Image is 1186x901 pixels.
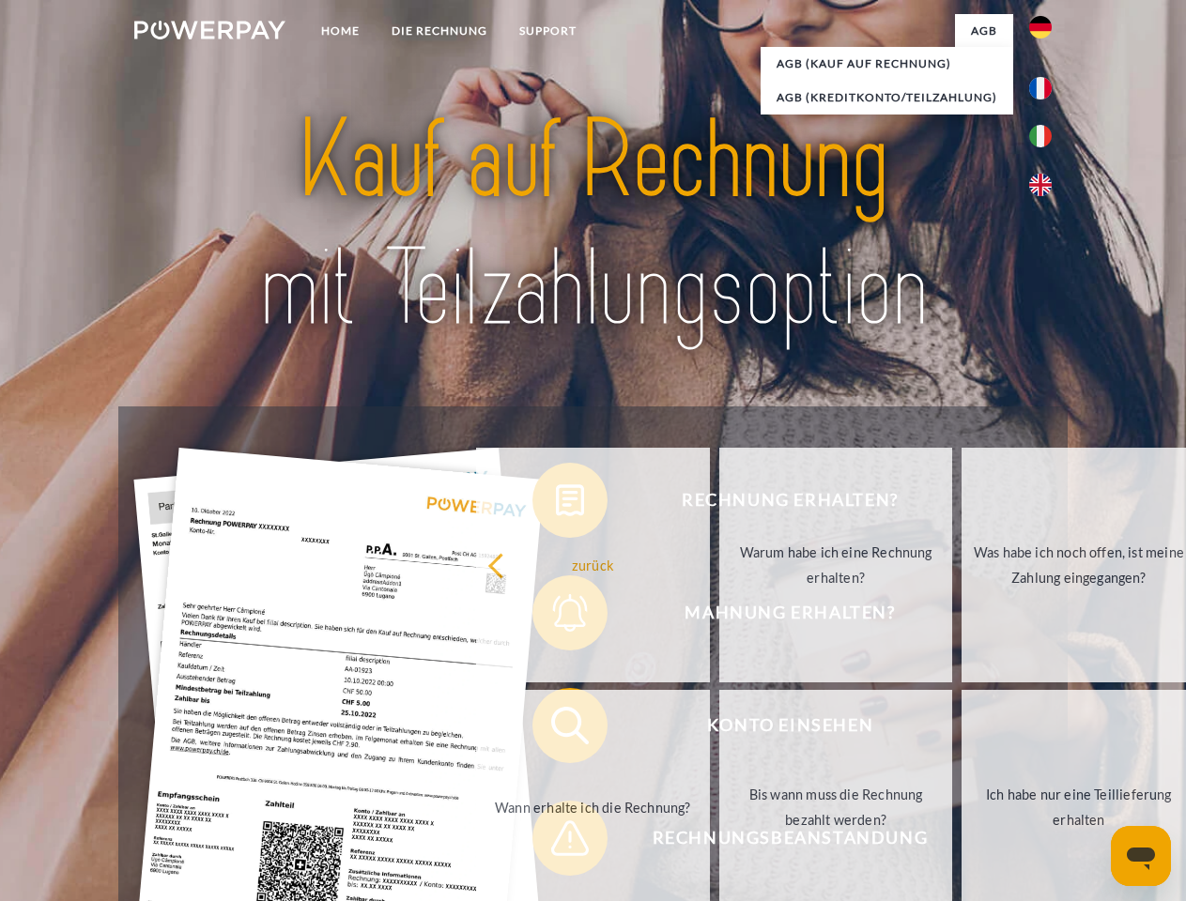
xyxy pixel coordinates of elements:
[1029,125,1052,147] img: it
[973,782,1184,832] div: Ich habe nur eine Teillieferung erhalten
[487,794,699,819] div: Wann erhalte ich die Rechnung?
[761,81,1013,115] a: AGB (Kreditkonto/Teilzahlung)
[1111,826,1171,886] iframe: Schaltfläche zum Öffnen des Messaging-Fensters
[1029,16,1052,38] img: de
[376,14,503,48] a: DIE RECHNUNG
[503,14,593,48] a: SUPPORT
[761,47,1013,81] a: AGB (Kauf auf Rechnung)
[731,782,942,832] div: Bis wann muss die Rechnung bezahlt werden?
[1029,77,1052,99] img: fr
[487,552,699,577] div: zurück
[305,14,376,48] a: Home
[731,540,942,590] div: Warum habe ich eine Rechnung erhalten?
[1029,174,1052,196] img: en
[955,14,1013,48] a: agb
[179,90,1007,359] img: title-powerpay_de.svg
[134,21,285,39] img: logo-powerpay-white.svg
[973,540,1184,590] div: Was habe ich noch offen, ist meine Zahlung eingegangen?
